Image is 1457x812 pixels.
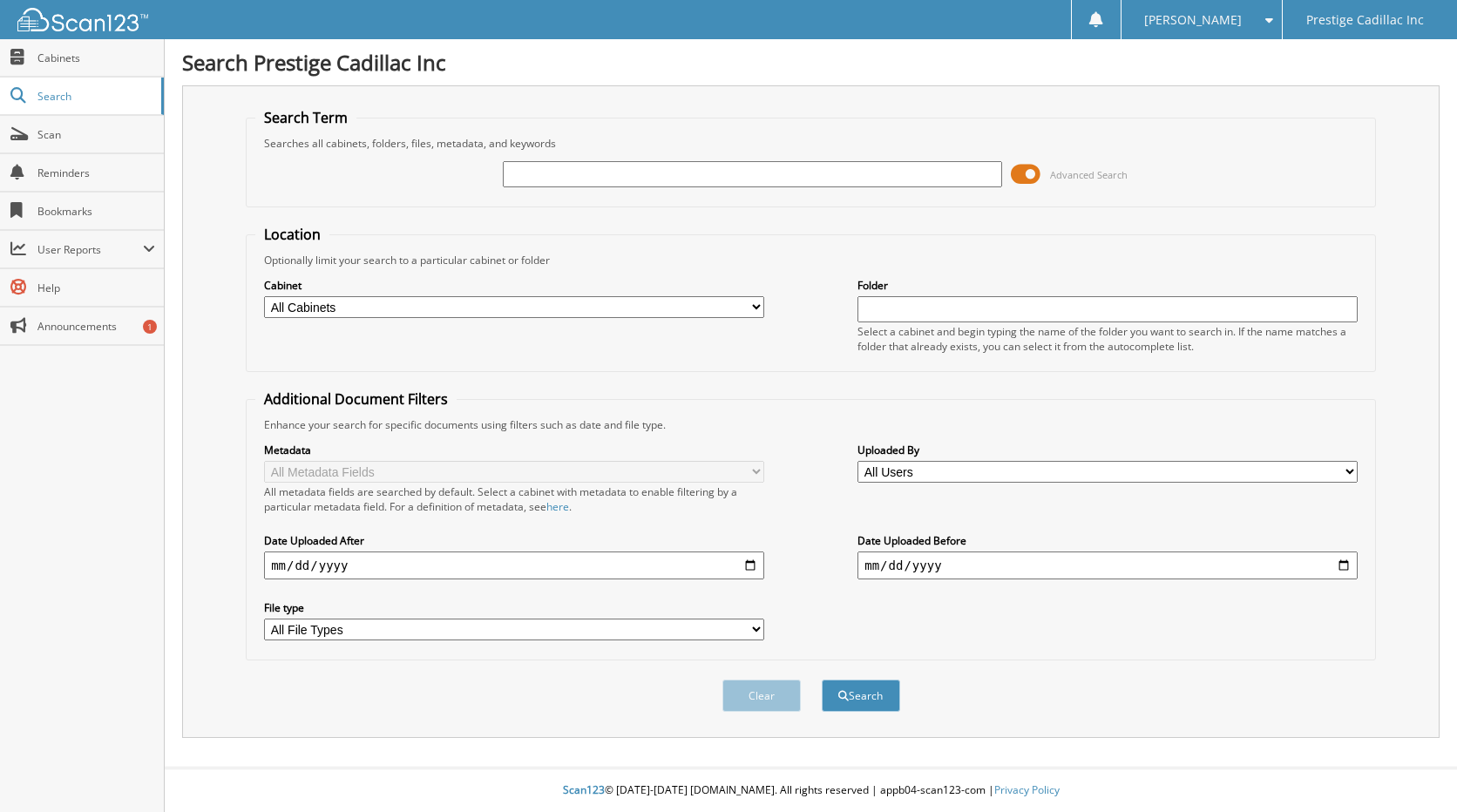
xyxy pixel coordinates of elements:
[37,281,155,295] span: Help
[822,680,900,712] button: Search
[255,225,329,244] legend: Location
[1306,15,1424,25] span: Prestige Cadillac Inc
[1050,168,1128,181] span: Advanced Search
[143,320,157,334] div: 1
[264,600,764,615] label: File type
[37,89,152,104] span: Search
[722,680,801,712] button: Clear
[857,533,1358,548] label: Date Uploaded Before
[165,769,1457,812] div: © [DATE]-[DATE] [DOMAIN_NAME]. All rights reserved | appb04-scan123-com |
[546,499,569,514] a: here
[255,253,1366,267] div: Optionally limit your search to a particular cabinet or folder
[37,127,155,142] span: Scan
[264,533,764,548] label: Date Uploaded After
[37,51,155,65] span: Cabinets
[857,278,1358,293] label: Folder
[264,551,764,579] input: start
[563,782,605,797] span: Scan123
[37,242,143,257] span: User Reports
[857,551,1358,579] input: end
[994,782,1060,797] a: Privacy Policy
[255,417,1366,432] div: Enhance your search for specific documents using filters such as date and file type.
[1144,15,1242,25] span: [PERSON_NAME]
[255,108,356,127] legend: Search Term
[37,319,155,334] span: Announcements
[857,324,1358,354] div: Select a cabinet and begin typing the name of the folder you want to search in. If the name match...
[17,8,148,31] img: scan123-logo-white.svg
[255,136,1366,151] div: Searches all cabinets, folders, files, metadata, and keywords
[264,443,764,457] label: Metadata
[264,484,764,514] div: All metadata fields are searched by default. Select a cabinet with metadata to enable filtering b...
[37,204,155,219] span: Bookmarks
[857,443,1358,457] label: Uploaded By
[264,278,764,293] label: Cabinet
[182,48,1440,77] h1: Search Prestige Cadillac Inc
[37,166,155,180] span: Reminders
[255,389,457,409] legend: Additional Document Filters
